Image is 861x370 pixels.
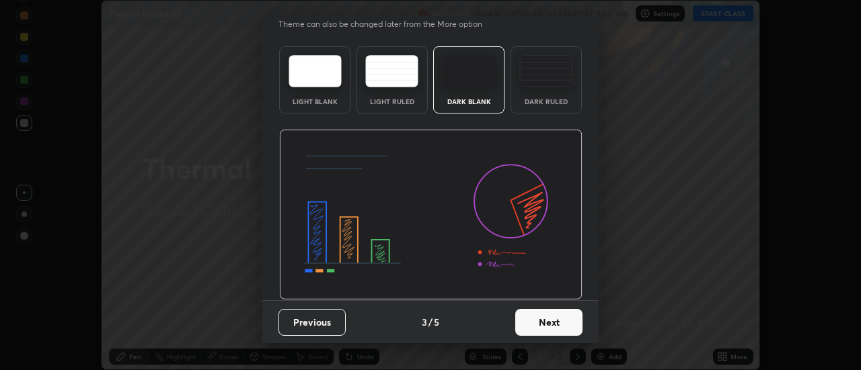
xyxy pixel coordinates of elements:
h4: / [428,315,433,329]
img: darkTheme.f0cc69e5.svg [443,55,496,87]
div: Light Ruled [365,98,419,105]
div: Dark Ruled [519,98,573,105]
div: Light Blank [288,98,342,105]
button: Previous [278,309,346,336]
h4: 3 [422,315,427,329]
h4: 5 [434,315,439,329]
p: Theme can also be changed later from the More option [278,18,496,30]
img: lightRuledTheme.5fabf969.svg [365,55,418,87]
button: Next [515,309,583,336]
img: darkRuledTheme.de295e13.svg [519,55,572,87]
img: lightTheme.e5ed3b09.svg [289,55,342,87]
div: Dark Blank [442,98,496,105]
img: darkThemeBanner.d06ce4a2.svg [279,130,583,300]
